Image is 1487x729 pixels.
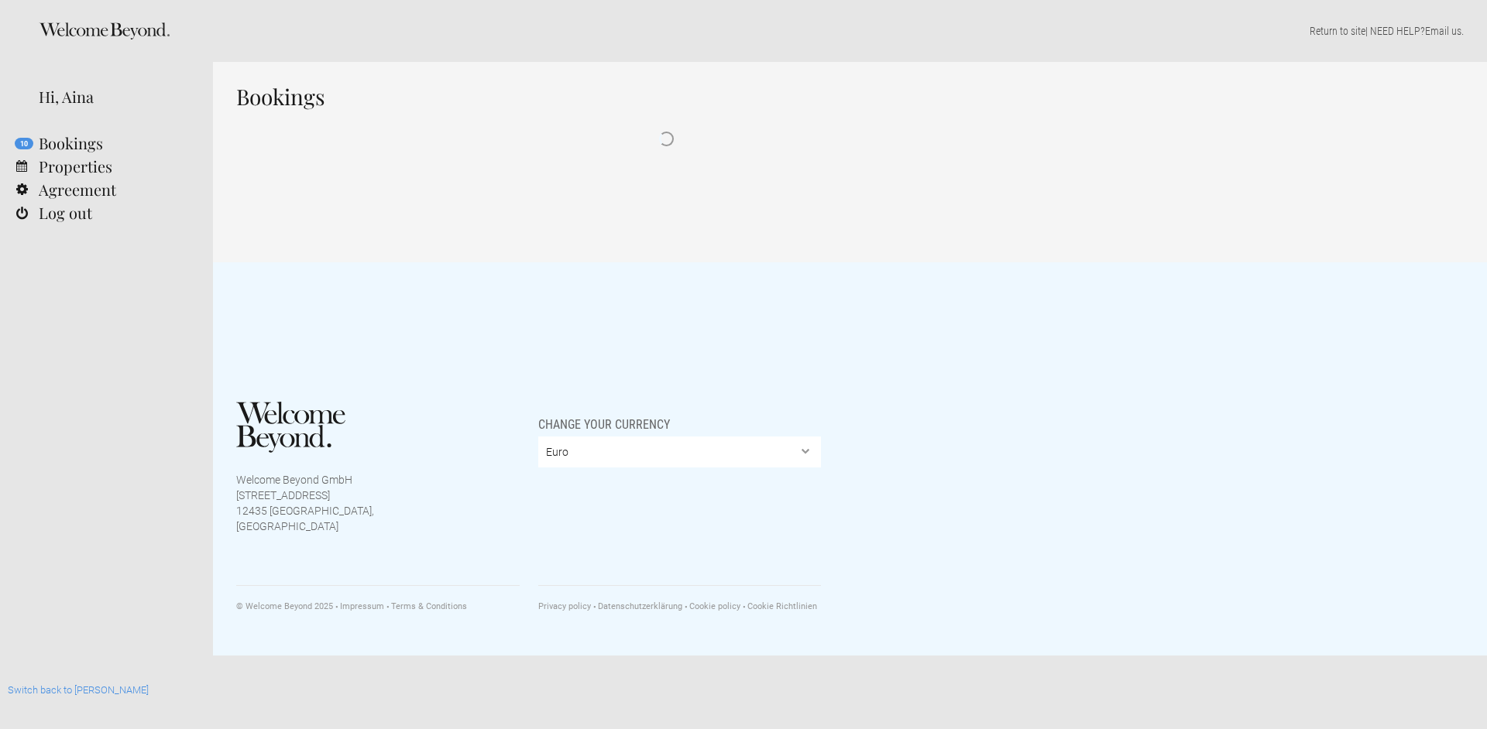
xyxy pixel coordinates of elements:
[8,684,149,696] a: Switch back to [PERSON_NAME]
[685,601,740,611] a: Cookie policy
[236,402,345,453] img: Welcome Beyond
[15,138,33,149] flynt-notification-badge: 10
[593,601,682,611] a: Datenschutzerklärung
[39,85,190,108] div: Hi, Aina
[538,436,822,467] select: Change your currency
[1310,25,1365,37] a: Return to site
[386,601,467,611] a: Terms & Conditions
[236,601,333,611] span: © Welcome Beyond 2025
[743,601,817,611] a: Cookie Richtlinien
[1425,25,1461,37] a: Email us
[538,601,591,611] a: Privacy policy
[236,23,1464,39] p: | NEED HELP? .
[236,85,1096,108] h1: Bookings
[335,601,384,611] a: Impressum
[236,472,374,534] p: Welcome Beyond GmbH [STREET_ADDRESS] 12435 [GEOGRAPHIC_DATA], [GEOGRAPHIC_DATA]
[538,402,670,433] span: Change your currency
